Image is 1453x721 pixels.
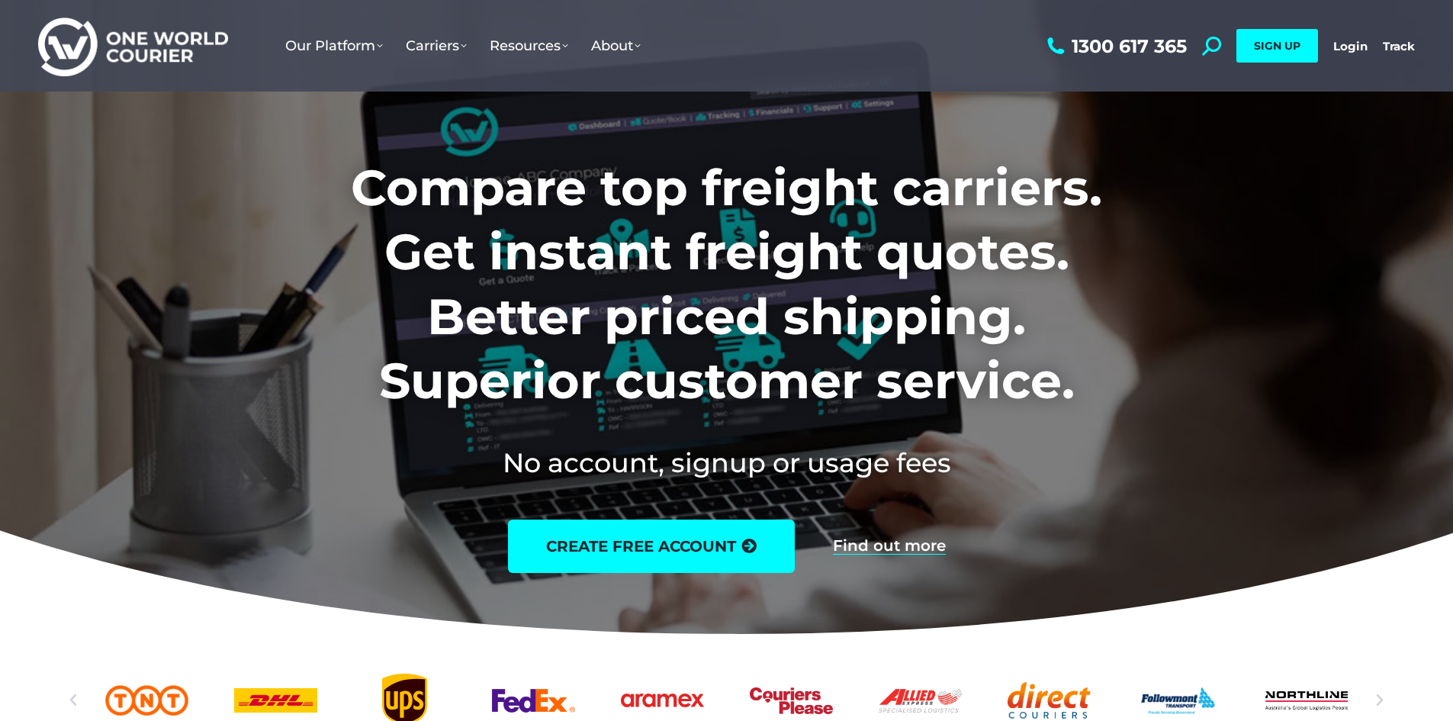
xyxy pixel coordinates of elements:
span: About [591,37,641,54]
a: Track [1383,39,1415,53]
span: Resources [490,37,568,54]
a: Resources [478,22,580,69]
h1: Compare top freight carriers. Get instant freight quotes. Better priced shipping. Superior custom... [250,156,1203,414]
a: Login [1333,39,1368,53]
a: About [580,22,652,69]
a: 1300 617 365 [1043,37,1187,56]
span: SIGN UP [1254,39,1300,53]
h2: No account, signup or usage fees [250,444,1203,481]
a: Carriers [394,22,478,69]
img: One World Courier [38,15,228,77]
a: create free account [508,520,795,573]
a: SIGN UP [1236,29,1318,63]
span: Carriers [406,37,467,54]
a: Find out more [833,538,946,555]
a: Our Platform [274,22,394,69]
span: Our Platform [285,37,383,54]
